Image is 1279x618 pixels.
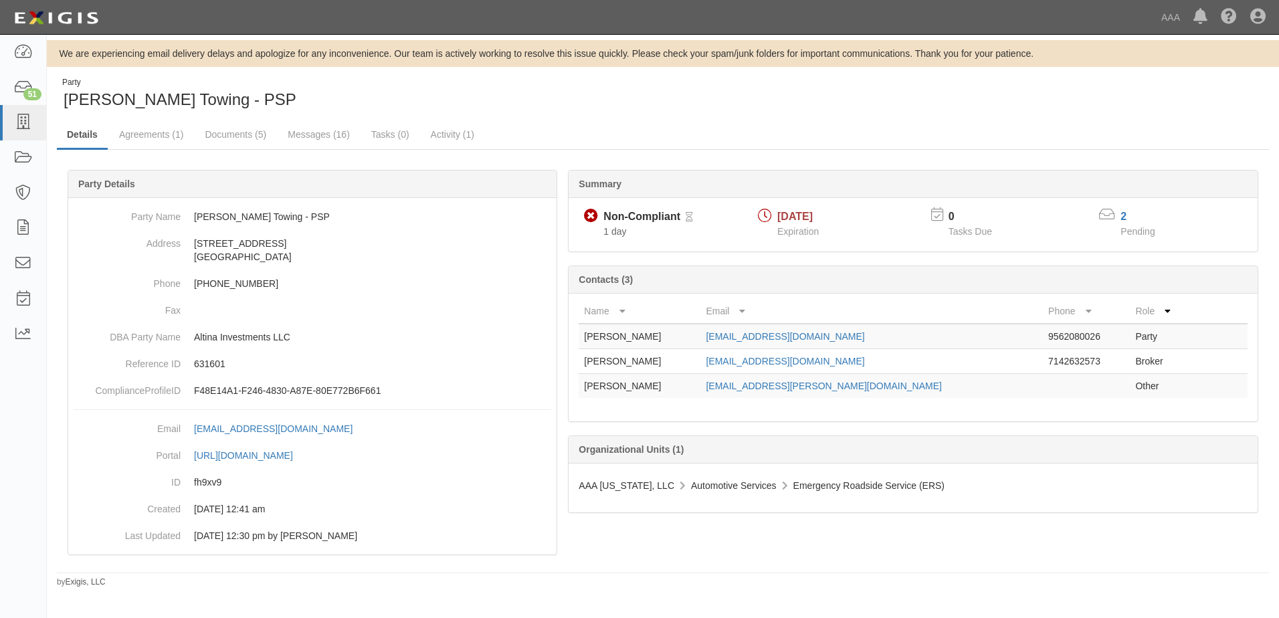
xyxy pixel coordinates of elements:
[195,121,276,148] a: Documents (5)
[74,469,551,496] dd: fh9xv9
[74,469,181,489] dt: ID
[584,209,598,223] i: Non-Compliant
[74,350,181,371] dt: Reference ID
[1130,374,1194,399] td: Other
[949,226,992,237] span: Tasks Due
[23,88,41,100] div: 51
[66,577,106,587] a: Exigis, LLC
[1043,324,1130,349] td: 9562080026
[10,6,102,30] img: logo-5460c22ac91f19d4615b14bd174203de0afe785f0fc80cf4dbbc73dc1793850b.png
[74,203,181,223] dt: Party Name
[1155,4,1187,31] a: AAA
[57,577,106,588] small: by
[64,90,296,108] span: [PERSON_NAME] Towing - PSP
[793,480,945,491] span: Emergency Roadside Service (ERS)
[686,213,693,222] i: Pending Review
[1043,349,1130,374] td: 7142632573
[57,121,108,150] a: Details
[47,47,1279,60] div: We are experiencing email delivery delays and apologize for any inconvenience. Our team is active...
[706,331,864,342] a: [EMAIL_ADDRESS][DOMAIN_NAME]
[194,450,308,461] a: [URL][DOMAIN_NAME]
[109,121,193,148] a: Agreements (1)
[706,381,941,391] a: [EMAIL_ADDRESS][PERSON_NAME][DOMAIN_NAME]
[74,522,551,549] dd: 11/25/2024 12:30 pm by Benjamin Tully
[1221,9,1237,25] i: Help Center - Complianz
[579,179,621,189] b: Summary
[706,356,864,367] a: [EMAIL_ADDRESS][DOMAIN_NAME]
[421,121,484,148] a: Activity (1)
[74,324,181,344] dt: DBA Party Name
[78,179,135,189] b: Party Details
[194,422,353,435] div: [EMAIL_ADDRESS][DOMAIN_NAME]
[74,442,181,462] dt: Portal
[74,377,181,397] dt: ComplianceProfileID
[1130,299,1194,324] th: Role
[74,297,181,317] dt: Fax
[1120,226,1155,237] span: Pending
[1120,211,1126,222] a: 2
[74,230,181,250] dt: Address
[949,209,1009,225] p: 0
[74,203,551,230] dd: [PERSON_NAME] Towing - PSP
[74,270,181,290] dt: Phone
[603,226,626,237] span: Since 08/19/2025
[74,496,551,522] dd: 03/10/2023 12:41 am
[74,270,551,297] dd: [PHONE_NUMBER]
[74,415,181,435] dt: Email
[579,349,700,374] td: [PERSON_NAME]
[700,299,1043,324] th: Email
[62,77,296,88] div: Party
[194,330,551,344] p: Altina Investments LLC
[579,374,700,399] td: [PERSON_NAME]
[194,384,551,397] p: F48E14A1-F246-4830-A87E-80E772B6F661
[361,121,419,148] a: Tasks (0)
[194,423,367,434] a: [EMAIL_ADDRESS][DOMAIN_NAME]
[579,444,684,455] b: Organizational Units (1)
[579,480,674,491] span: AAA [US_STATE], LLC
[1130,349,1194,374] td: Broker
[603,209,680,225] div: Non-Compliant
[74,496,181,516] dt: Created
[57,77,653,111] div: Rivera's Towing - PSP
[74,522,181,542] dt: Last Updated
[579,299,700,324] th: Name
[74,230,551,270] dd: [STREET_ADDRESS] [GEOGRAPHIC_DATA]
[194,357,551,371] p: 631601
[579,324,700,349] td: [PERSON_NAME]
[777,226,819,237] span: Expiration
[691,480,777,491] span: Automotive Services
[777,211,813,222] span: [DATE]
[278,121,360,148] a: Messages (16)
[579,274,633,285] b: Contacts (3)
[1043,299,1130,324] th: Phone
[1130,324,1194,349] td: Party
